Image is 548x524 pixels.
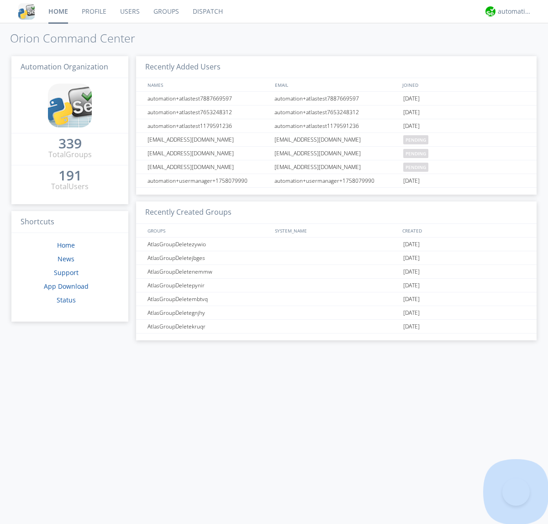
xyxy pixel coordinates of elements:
[57,241,75,249] a: Home
[48,84,92,127] img: cddb5a64eb264b2086981ab96f4c1ba7
[403,106,420,119] span: [DATE]
[136,279,537,292] a: AtlasGroupDeletepynir[DATE]
[400,224,528,237] div: CREATED
[136,238,537,251] a: AtlasGroupDeletezywio[DATE]
[272,106,401,119] div: automation+atlastest7653248312
[136,92,537,106] a: automation+atlastest7887669597automation+atlastest7887669597[DATE]
[136,174,537,188] a: automation+usermanager+1758079990automation+usermanager+1758079990[DATE]
[403,119,420,133] span: [DATE]
[136,306,537,320] a: AtlasGroupDeletegnjhy[DATE]
[403,306,420,320] span: [DATE]
[145,147,272,160] div: [EMAIL_ADDRESS][DOMAIN_NAME]
[136,201,537,224] h3: Recently Created Groups
[58,171,82,181] a: 191
[145,106,272,119] div: automation+atlastest7653248312
[145,160,272,174] div: [EMAIL_ADDRESS][DOMAIN_NAME]
[136,56,537,79] h3: Recently Added Users
[21,62,108,72] span: Automation Organization
[58,139,82,148] div: 339
[136,133,537,147] a: [EMAIL_ADDRESS][DOMAIN_NAME][EMAIL_ADDRESS][DOMAIN_NAME]pending
[51,181,89,192] div: Total Users
[145,251,272,265] div: AtlasGroupDeletejbges
[403,265,420,279] span: [DATE]
[57,296,76,304] a: Status
[272,92,401,105] div: automation+atlastest7887669597
[273,224,400,237] div: SYSTEM_NAME
[145,279,272,292] div: AtlasGroupDeletepynir
[136,106,537,119] a: automation+atlastest7653248312automation+atlastest7653248312[DATE]
[145,119,272,132] div: automation+atlastest1179591236
[54,268,79,277] a: Support
[403,279,420,292] span: [DATE]
[403,320,420,333] span: [DATE]
[145,320,272,333] div: AtlasGroupDeletekruqr
[136,119,537,133] a: automation+atlastest1179591236automation+atlastest1179591236[DATE]
[145,292,272,306] div: AtlasGroupDeletembtvq
[403,174,420,188] span: [DATE]
[272,174,401,187] div: automation+usermanager+1758079990
[403,251,420,265] span: [DATE]
[403,292,420,306] span: [DATE]
[272,119,401,132] div: automation+atlastest1179591236
[273,78,400,91] div: EMAIL
[136,160,537,174] a: [EMAIL_ADDRESS][DOMAIN_NAME][EMAIL_ADDRESS][DOMAIN_NAME]pending
[145,265,272,278] div: AtlasGroupDeletenemmw
[403,238,420,251] span: [DATE]
[48,149,92,160] div: Total Groups
[145,238,272,251] div: AtlasGroupDeletezywio
[145,306,272,319] div: AtlasGroupDeletegnjhy
[400,78,528,91] div: JOINED
[403,135,428,144] span: pending
[136,320,537,333] a: AtlasGroupDeletekruqr[DATE]
[145,224,270,237] div: GROUPS
[58,139,82,149] a: 339
[272,160,401,174] div: [EMAIL_ADDRESS][DOMAIN_NAME]
[58,171,82,180] div: 191
[498,7,532,16] div: automation+atlas
[403,163,428,172] span: pending
[136,251,537,265] a: AtlasGroupDeletejbges[DATE]
[403,149,428,158] span: pending
[272,133,401,146] div: [EMAIL_ADDRESS][DOMAIN_NAME]
[485,6,495,16] img: d2d01cd9b4174d08988066c6d424eccd
[502,478,530,506] iframe: Toggle Customer Support
[136,292,537,306] a: AtlasGroupDeletembtvq[DATE]
[136,147,537,160] a: [EMAIL_ADDRESS][DOMAIN_NAME][EMAIL_ADDRESS][DOMAIN_NAME]pending
[145,92,272,105] div: automation+atlastest7887669597
[145,78,270,91] div: NAMES
[18,3,35,20] img: cddb5a64eb264b2086981ab96f4c1ba7
[403,92,420,106] span: [DATE]
[145,133,272,146] div: [EMAIL_ADDRESS][DOMAIN_NAME]
[58,254,74,263] a: News
[272,147,401,160] div: [EMAIL_ADDRESS][DOMAIN_NAME]
[145,174,272,187] div: automation+usermanager+1758079990
[11,211,128,233] h3: Shortcuts
[136,265,537,279] a: AtlasGroupDeletenemmw[DATE]
[44,282,89,291] a: App Download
